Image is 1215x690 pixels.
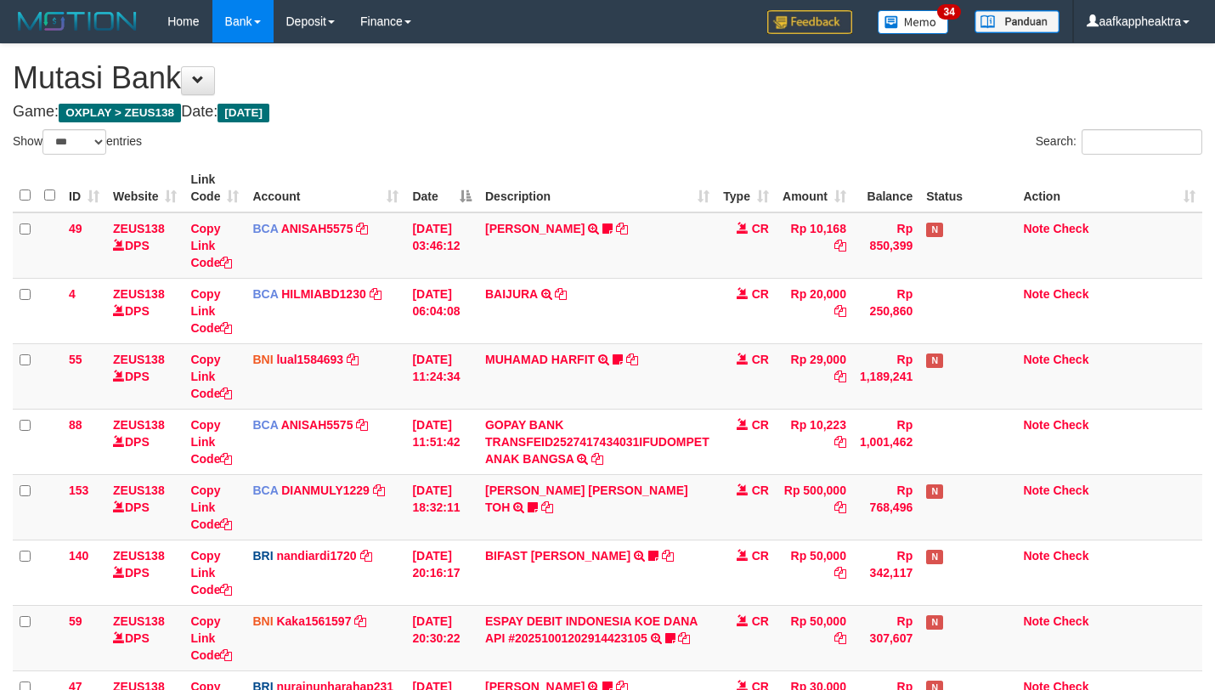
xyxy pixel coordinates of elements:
th: Date: activate to sort column descending [405,164,478,212]
select: Showentries [42,129,106,155]
span: 140 [69,549,88,563]
th: Account: activate to sort column ascending [246,164,405,212]
th: ID: activate to sort column ascending [62,164,106,212]
span: CR [752,614,769,628]
a: Copy GOPAY BANK TRANSFEID2527417434031IFUDOMPET ANAK BANGSA to clipboard [591,452,603,466]
span: CR [752,353,769,366]
a: Copy BAIJURA to clipboard [555,287,567,301]
td: Rp 768,496 [853,474,919,540]
th: Description: activate to sort column ascending [478,164,716,212]
a: BIFAST [PERSON_NAME] [485,549,630,563]
img: Feedback.jpg [767,10,852,34]
a: Check [1053,353,1088,366]
a: Copy Rp 10,168 to clipboard [834,239,846,252]
a: Copy DIANMULY1229 to clipboard [373,484,385,497]
td: Rp 500,000 [776,474,853,540]
td: Rp 10,223 [776,409,853,474]
a: Check [1053,287,1088,301]
a: ANISAH5575 [281,222,353,235]
a: Copy Rp 50,000 to clipboard [834,566,846,580]
a: Note [1023,418,1049,432]
label: Show entries [13,129,142,155]
span: 55 [69,353,82,366]
a: Copy Rp 500,000 to clipboard [834,501,846,514]
td: [DATE] 18:32:11 [405,474,478,540]
a: Check [1053,614,1088,628]
span: 59 [69,614,82,628]
td: [DATE] 20:30:22 [405,605,478,670]
a: Copy Rp 20,000 to clipboard [834,304,846,318]
td: Rp 850,399 [853,212,919,279]
td: Rp 29,000 [776,343,853,409]
a: Copy Rp 29,000 to clipboard [834,370,846,383]
span: Has Note [926,353,943,368]
a: ZEUS138 [113,549,165,563]
a: [PERSON_NAME] [PERSON_NAME] TOH [485,484,688,514]
span: CR [752,484,769,497]
a: Copy BIFAST MUHAMMAD FIR to clipboard [662,549,674,563]
span: CR [752,287,769,301]
span: 153 [69,484,88,497]
a: nandiardi1720 [276,549,356,563]
td: DPS [106,409,184,474]
a: Copy Link Code [190,287,232,335]
a: Copy ANISAH5575 to clipboard [356,418,368,432]
a: Check [1053,549,1088,563]
th: Website: activate to sort column ascending [106,164,184,212]
a: Note [1023,484,1049,497]
input: Search: [1082,129,1202,155]
a: Copy Link Code [190,614,232,662]
span: BNI [252,353,273,366]
a: Copy INA PAUJANAH to clipboard [616,222,628,235]
span: 88 [69,418,82,432]
td: Rp 307,607 [853,605,919,670]
td: Rp 1,001,462 [853,409,919,474]
span: 49 [69,222,82,235]
a: Copy Rp 10,223 to clipboard [834,435,846,449]
a: Copy Link Code [190,484,232,531]
td: [DATE] 11:51:42 [405,409,478,474]
span: Has Note [926,550,943,564]
a: Note [1023,549,1049,563]
a: Check [1053,484,1088,497]
th: Type: activate to sort column ascending [716,164,776,212]
a: Copy CARINA OCTAVIA TOH to clipboard [541,501,553,514]
span: Has Note [926,484,943,499]
img: panduan.png [975,10,1060,33]
td: DPS [106,474,184,540]
td: DPS [106,540,184,605]
td: Rp 10,168 [776,212,853,279]
a: ZEUS138 [113,614,165,628]
a: Copy Link Code [190,418,232,466]
span: BCA [252,484,278,497]
a: Note [1023,222,1049,235]
a: Copy Link Code [190,353,232,400]
a: Copy Rp 50,000 to clipboard [834,631,846,645]
td: DPS [106,343,184,409]
a: ZEUS138 [113,418,165,432]
a: [PERSON_NAME] [485,222,585,235]
a: Copy HILMIABD1230 to clipboard [370,287,381,301]
a: Check [1053,222,1088,235]
a: ZEUS138 [113,484,165,497]
a: Note [1023,353,1049,366]
span: OXPLAY > ZEUS138 [59,104,181,122]
a: Copy Link Code [190,549,232,597]
span: CR [752,222,769,235]
a: DIANMULY1229 [281,484,370,497]
a: ZEUS138 [113,222,165,235]
a: Kaka1561597 [276,614,351,628]
a: Check [1053,418,1088,432]
span: [DATE] [218,104,269,122]
span: Has Note [926,223,943,237]
th: Link Code: activate to sort column ascending [184,164,246,212]
td: DPS [106,605,184,670]
img: Button%20Memo.svg [878,10,949,34]
a: GOPAY BANK TRANSFEID2527417434031IFUDOMPET ANAK BANGSA [485,418,709,466]
span: BRI [252,549,273,563]
span: BCA [252,222,278,235]
span: CR [752,418,769,432]
span: BCA [252,287,278,301]
h1: Mutasi Bank [13,61,1202,95]
td: [DATE] 11:24:34 [405,343,478,409]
